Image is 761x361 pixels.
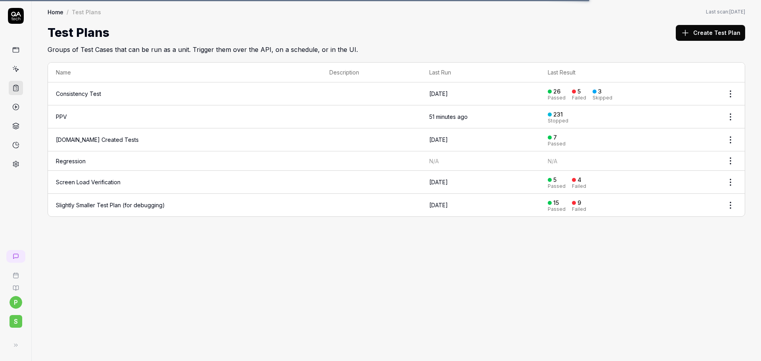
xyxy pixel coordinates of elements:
div: Failed [572,184,586,189]
a: Screen Load Verification [56,179,120,185]
a: New conversation [6,250,25,263]
a: Slightly Smaller Test Plan (for debugging) [56,202,165,208]
div: 3 [598,88,602,95]
div: 5 [577,88,581,95]
button: Create Test Plan [676,25,745,41]
a: Regression [56,158,86,164]
div: 4 [577,176,581,183]
time: [DATE] [429,90,448,97]
div: 7 [553,134,557,141]
div: Failed [572,96,586,100]
span: N/A [429,158,439,164]
a: [DOMAIN_NAME] Created Tests [56,136,139,143]
time: [DATE] [429,136,448,143]
th: Last Run [421,63,540,82]
a: PPV [56,113,67,120]
a: Consistency Test [56,90,101,97]
h2: Groups of Test Cases that can be run as a unit. Trigger them over the API, on a schedule, or in t... [48,42,745,54]
div: Passed [548,207,566,212]
div: Failed [572,207,586,212]
a: Home [48,8,63,16]
time: 51 minutes ago [429,113,468,120]
div: Skipped [593,96,612,100]
th: Name [48,63,321,82]
span: N/A [548,158,557,164]
a: Documentation [3,279,28,291]
div: Test Plans [72,8,101,16]
div: 5 [553,176,556,183]
div: 231 [553,111,563,118]
div: Passed [548,184,566,189]
h1: Test Plans [48,24,109,42]
div: Passed [548,141,566,146]
span: Last scan: [706,8,745,15]
button: p [10,296,22,309]
a: Book a call with us [3,266,28,279]
div: 15 [553,199,559,206]
th: Last Result [540,63,716,82]
div: 26 [553,88,560,95]
time: [DATE] [429,202,448,208]
div: 9 [577,199,581,206]
time: [DATE] [429,179,448,185]
time: [DATE] [729,9,745,15]
div: Passed [548,96,566,100]
button: S [3,309,28,329]
div: Stopped [548,118,568,123]
th: Description [321,63,421,82]
div: / [67,8,69,16]
span: S [10,315,22,328]
button: Last scan:[DATE] [706,8,745,15]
